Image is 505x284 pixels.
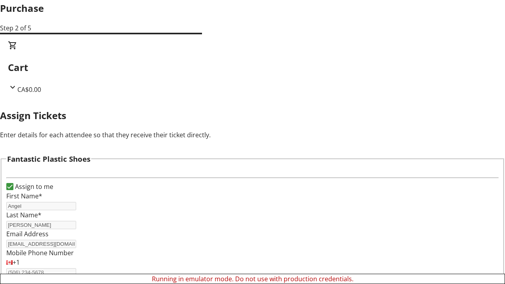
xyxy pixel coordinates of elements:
h2: Cart [8,60,497,75]
div: CartCA$0.00 [8,41,497,94]
label: Mobile Phone Number [6,248,74,257]
label: First Name* [6,192,42,200]
label: Assign to me [13,182,53,191]
h3: Fantastic Plastic Shoes [7,153,90,164]
span: CA$0.00 [17,85,41,94]
label: Last Name* [6,211,41,219]
label: Email Address [6,230,49,238]
input: (506) 234-5678 [6,268,76,277]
